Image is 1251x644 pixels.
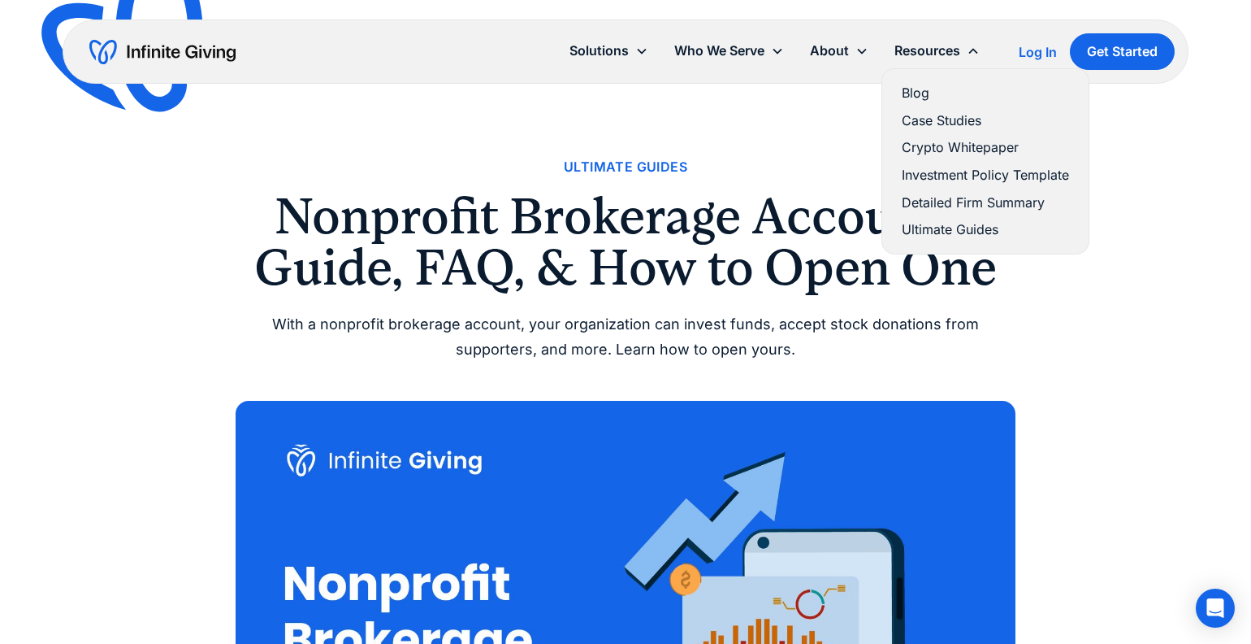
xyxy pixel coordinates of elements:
[902,219,1069,241] a: Ultimate Guides
[236,191,1015,293] h1: Nonprofit Brokerage Accounts: Guide, FAQ, & How to Open One
[1070,33,1175,70] a: Get Started
[556,33,661,68] div: Solutions
[902,137,1069,159] a: Crypto Whitepaper
[661,33,797,68] div: Who We Serve
[1019,42,1057,62] a: Log In
[674,40,764,62] div: Who We Serve
[902,164,1069,186] a: Investment Policy Template
[1019,46,1057,59] div: Log In
[881,33,993,68] div: Resources
[89,39,236,65] a: home
[902,192,1069,214] a: Detailed Firm Summary
[902,82,1069,104] a: Blog
[902,110,1069,132] a: Case Studies
[236,312,1015,362] div: With a nonprofit brokerage account, your organization can invest funds, accept stock donations fr...
[894,40,960,62] div: Resources
[569,40,629,62] div: Solutions
[1196,589,1235,628] div: Open Intercom Messenger
[564,156,687,178] a: Ultimate Guides
[881,68,1089,255] nav: Resources
[810,40,849,62] div: About
[797,33,881,68] div: About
